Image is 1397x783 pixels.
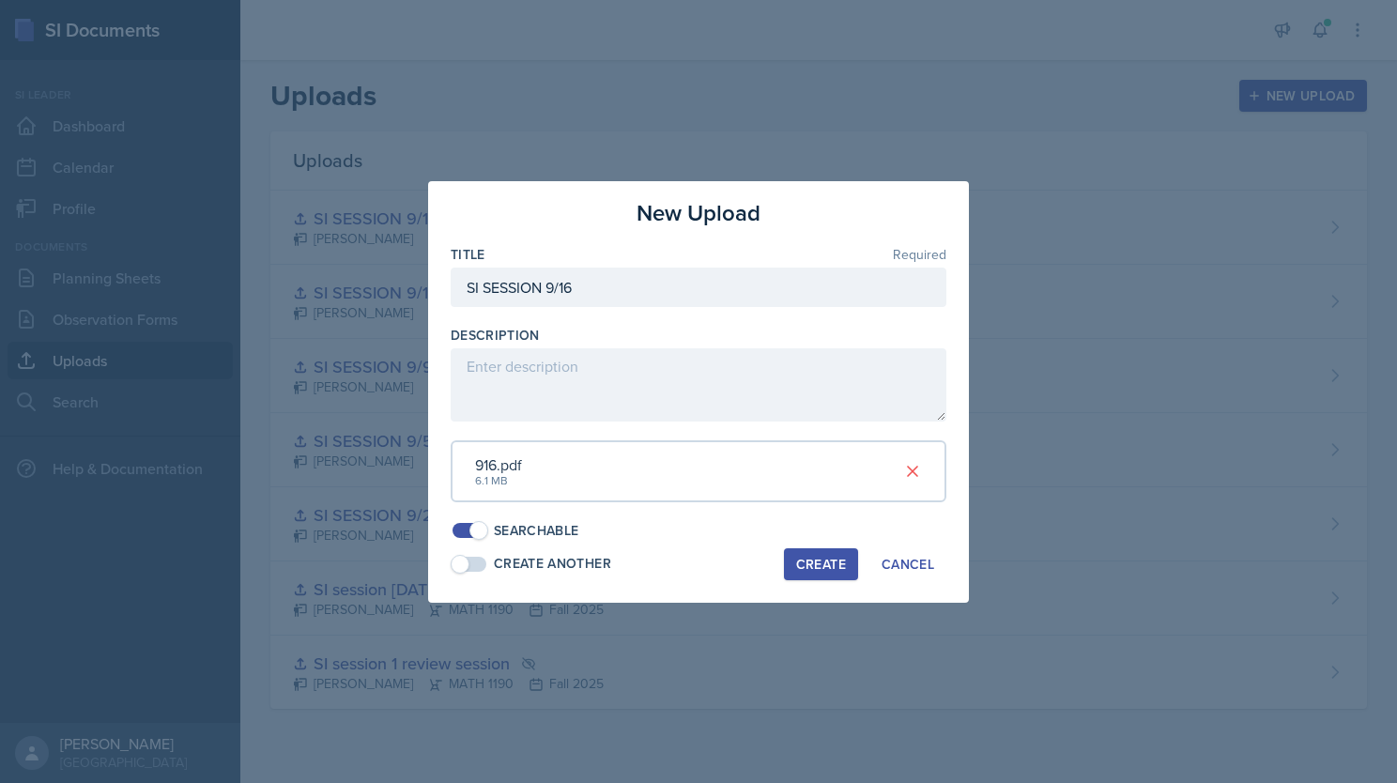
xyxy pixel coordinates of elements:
[637,196,760,230] h3: New Upload
[869,548,946,580] button: Cancel
[451,326,540,345] label: Description
[796,557,846,572] div: Create
[784,548,858,580] button: Create
[475,472,522,489] div: 6.1 MB
[494,521,579,541] div: Searchable
[882,557,934,572] div: Cancel
[475,453,522,476] div: 916.pdf
[893,248,946,261] span: Required
[451,245,485,264] label: Title
[451,268,946,307] input: Enter title
[494,554,611,574] div: Create Another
